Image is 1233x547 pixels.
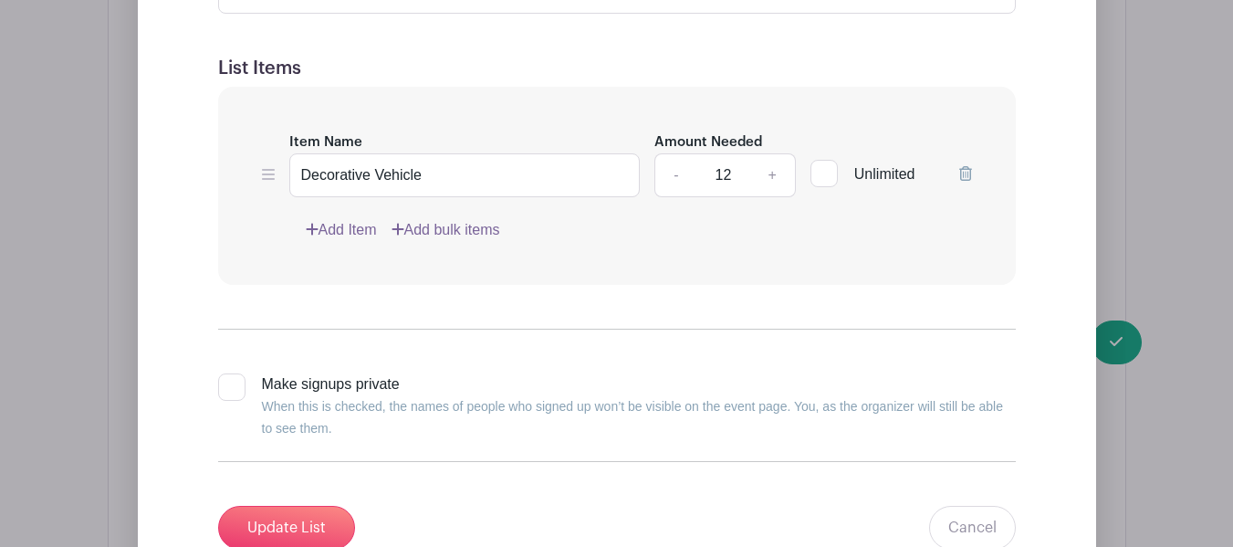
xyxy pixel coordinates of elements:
[218,58,1016,79] h5: List Items
[262,399,1004,436] small: When this is checked, the names of people who signed up won’t be visible on the event page. You, ...
[289,153,641,197] input: e.g. Snacks or Check-in Attendees
[654,132,762,153] label: Amount Needed
[289,132,362,153] label: Item Name
[262,373,1016,439] div: Make signups private
[654,153,696,197] a: -
[306,219,377,241] a: Add Item
[854,166,915,182] span: Unlimited
[749,153,795,197] a: +
[392,219,500,241] a: Add bulk items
